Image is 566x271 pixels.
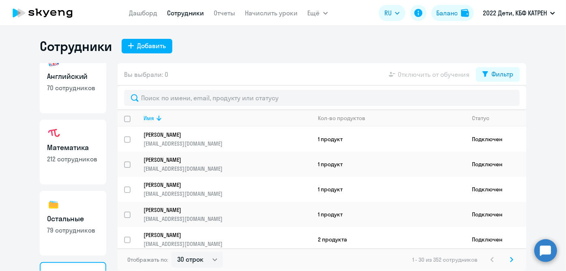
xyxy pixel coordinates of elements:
button: RU [379,5,405,21]
h3: Остальные [47,214,99,224]
td: 1 продукт [311,202,465,227]
p: [EMAIL_ADDRESS][DOMAIN_NAME] [144,165,311,172]
p: [PERSON_NAME] [144,181,300,188]
p: 70 сотрудников [47,83,99,92]
p: [EMAIL_ADDRESS][DOMAIN_NAME] [144,215,311,222]
h3: Математика [47,142,99,153]
a: [PERSON_NAME][EMAIL_ADDRESS][DOMAIN_NAME] [144,206,311,222]
a: Отчеты [214,9,236,17]
a: Дашборд [129,9,158,17]
td: 1 продукт [311,152,465,177]
td: Подключен [465,152,526,177]
img: math [47,127,60,140]
a: Начислить уроки [245,9,298,17]
div: Фильтр [491,69,513,79]
div: Баланс [436,8,458,18]
span: 1 - 30 из 352 сотрудников [412,256,478,263]
div: Кол-во продуктов [318,114,465,122]
span: Вы выбрали: 0 [124,70,168,79]
h3: Английский [47,71,99,82]
a: [PERSON_NAME][EMAIL_ADDRESS][DOMAIN_NAME] [144,231,311,248]
div: Статус [472,114,526,122]
a: Остальные79 сотрудников [40,191,106,256]
button: Добавить [122,39,172,53]
span: Ещё [308,8,320,18]
td: Подключен [465,127,526,152]
td: Подключен [465,227,526,252]
div: Статус [472,114,489,122]
td: 2 продукта [311,227,465,252]
button: 2022 Дети, КБФ КАТРЕН [479,3,559,23]
a: [PERSON_NAME][EMAIL_ADDRESS][DOMAIN_NAME] [144,181,311,197]
img: balance [461,9,469,17]
p: 2022 Дети, КБФ КАТРЕН [483,8,547,18]
div: Имя [144,114,154,122]
div: Добавить [137,41,166,51]
a: [PERSON_NAME][EMAIL_ADDRESS][DOMAIN_NAME] [144,131,311,147]
a: [PERSON_NAME][EMAIL_ADDRESS][DOMAIN_NAME] [144,156,311,172]
h1: Сотрудники [40,38,112,54]
p: [EMAIL_ADDRESS][DOMAIN_NAME] [144,240,311,248]
button: Фильтр [476,67,520,82]
a: Сотрудники [167,9,204,17]
p: [PERSON_NAME] [144,231,300,239]
td: 1 продукт [311,127,465,152]
p: 79 сотрудников [47,226,99,235]
p: [EMAIL_ADDRESS][DOMAIN_NAME] [144,190,311,197]
td: Подключен [465,177,526,202]
p: [PERSON_NAME] [144,156,300,163]
div: Имя [144,114,311,122]
p: [PERSON_NAME] [144,206,300,214]
div: Кол-во продуктов [318,114,365,122]
img: others [47,198,60,211]
button: Балансbalance [431,5,474,21]
button: Ещё [308,5,328,21]
a: Английский70 сотрудников [40,49,106,113]
p: [EMAIL_ADDRESS][DOMAIN_NAME] [144,140,311,147]
a: Математика212 сотрудников [40,120,106,184]
p: 212 сотрудников [47,155,99,163]
td: 1 продукт [311,177,465,202]
span: Отображать по: [127,256,168,263]
td: Подключен [465,202,526,227]
p: [PERSON_NAME] [144,131,300,138]
input: Поиск по имени, email, продукту или статусу [124,90,520,106]
span: RU [384,8,392,18]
